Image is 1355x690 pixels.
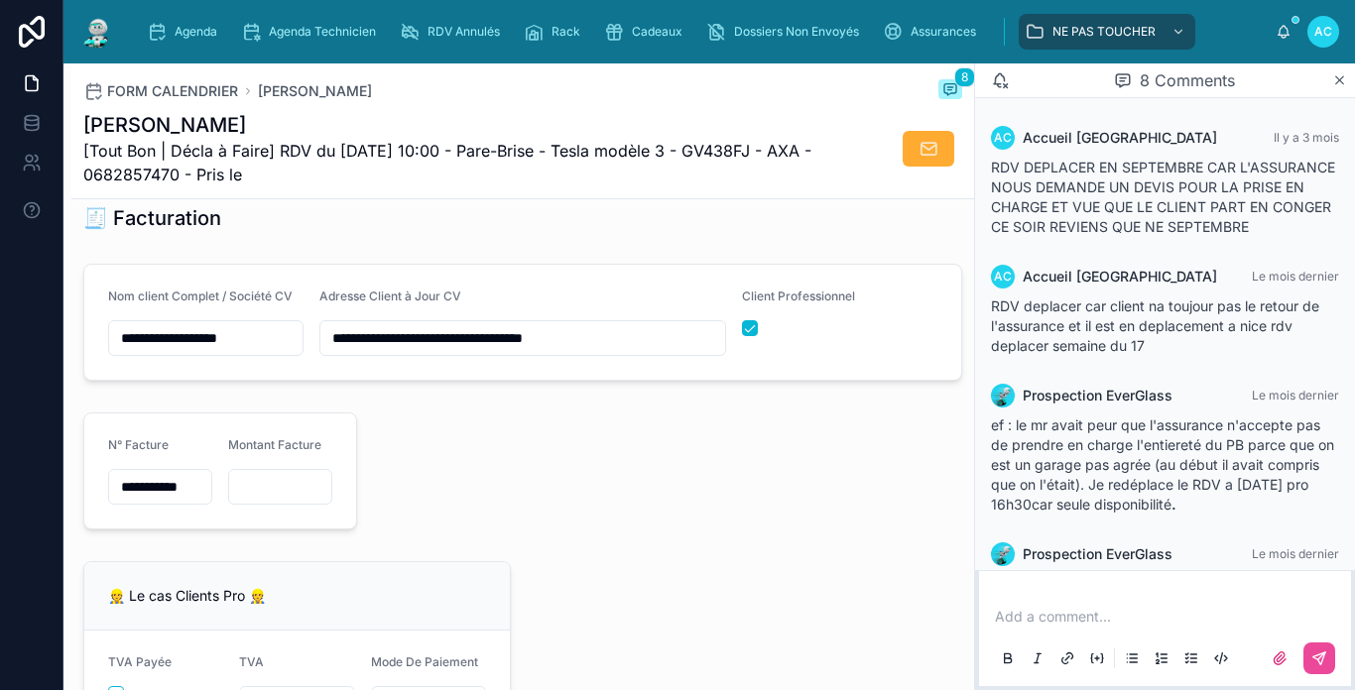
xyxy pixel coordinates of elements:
a: [PERSON_NAME] [258,81,372,101]
span: RDV DEPLACER EN SEPTEMBRE CAR L'ASSURANCE NOUS DEMANDE UN DEVIS POUR LA PRISE EN CHARGE ET VUE QU... [991,159,1335,235]
span: Accueil [GEOGRAPHIC_DATA] [1023,128,1217,148]
span: FORM CALENDRIER [107,81,238,101]
span: Le mois dernier [1252,269,1339,284]
a: Agenda Technicien [235,14,390,50]
span: 8 Comments [1140,68,1235,92]
span: Il y a 3 mois [1274,130,1339,145]
span: AC [1314,24,1332,40]
span: Rack [552,24,580,40]
a: Assurances [877,14,990,50]
span: Montant Facture [228,437,321,452]
a: Agenda [141,14,231,50]
span: TVA [239,654,264,669]
a: Dossiers Non Envoyés [700,14,873,50]
span: Prospection EverGlass [1023,386,1172,405]
span: TVA Payée [108,654,172,669]
a: Cadeaux [598,14,696,50]
button: 8 [938,79,962,103]
span: Agenda Technicien [269,24,376,40]
span: NE PAS TOUCHER [1052,24,1156,40]
span: AC [994,130,1012,146]
span: N° Facture [108,437,169,452]
div: scrollable content [131,10,1276,54]
span: Mode De Paiement [371,654,478,669]
span: Adresse Client à Jour CV [319,288,461,303]
span: Le mois dernier [1252,546,1339,561]
span: Cadeaux [632,24,682,40]
img: App logo [79,16,115,48]
h1: 🧾 Facturation [83,204,221,232]
a: FORM CALENDRIER [83,81,238,101]
h1: [PERSON_NAME] [83,111,813,139]
span: ef : le mr avait peur que l'assurance n'accepte pas de prendre en charge l'entiereté du PB parce ... [991,416,1334,513]
span: Agenda [175,24,217,40]
span: Dossiers Non Envoyés [734,24,859,40]
span: 8 [954,67,975,87]
a: Rack [518,14,594,50]
span: 👷 Le cas Clients Pro 👷 [108,587,266,604]
span: Le mois dernier [1252,388,1339,402]
span: Client Professionnel [742,288,855,303]
a: RDV Annulés [394,14,514,50]
strong: . [1171,496,1176,513]
span: Assurances [911,24,976,40]
span: Accueil [GEOGRAPHIC_DATA] [1023,267,1217,287]
a: NE PAS TOUCHER [1019,14,1195,50]
span: Nom client Complet / Société CV [108,288,293,303]
span: RDV Annulés [428,24,500,40]
span: RDV deplacer car client na toujour pas le retour de l'assurance et il est en deplacement a nice r... [991,297,1319,354]
span: AC [994,269,1012,285]
span: [Tout Bon | Décla à Faire] RDV du [DATE] 10:00 - Pare-Brise - Tesla modèle 3 - GV438FJ - AXA - 06... [83,139,813,186]
span: Prospection EverGlass [1023,544,1172,564]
